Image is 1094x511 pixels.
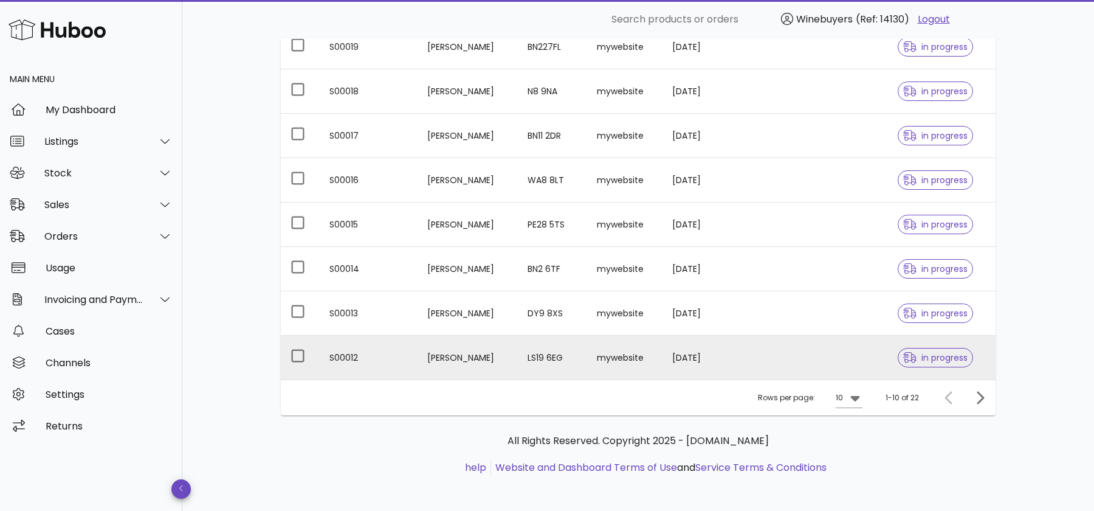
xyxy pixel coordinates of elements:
[320,336,418,380] td: S00012
[320,158,418,203] td: S00016
[662,291,749,336] td: [DATE]
[886,392,919,403] div: 1-10 of 22
[44,231,143,242] div: Orders
[903,87,968,96] span: in progress
[46,420,173,432] div: Returns
[856,12,909,26] span: (Ref: 14130)
[44,136,143,147] div: Listings
[903,220,968,229] span: in progress
[320,247,418,291] td: S00014
[518,203,588,247] td: PE28 5TS
[695,461,827,474] a: Service Terms & Conditions
[518,291,588,336] td: DY9 8XS
[518,69,588,114] td: N8 9NA
[796,12,853,26] span: Winebuyers
[918,12,950,27] a: Logout
[46,357,173,369] div: Channels
[662,69,749,114] td: [DATE]
[418,69,518,114] td: [PERSON_NAME]
[662,336,749,380] td: [DATE]
[903,176,968,184] span: in progress
[46,325,173,337] div: Cases
[587,25,662,69] td: mywebsite
[495,461,677,474] a: Website and Dashboard Terms of Use
[465,461,486,474] a: help
[587,69,662,114] td: mywebsite
[418,25,518,69] td: [PERSON_NAME]
[44,294,143,305] div: Invoicing and Payments
[44,199,143,210] div: Sales
[662,114,749,158] td: [DATE]
[9,16,106,43] img: Huboo Logo
[903,353,968,362] span: in progress
[418,158,518,203] td: [PERSON_NAME]
[320,291,418,336] td: S00013
[491,461,827,475] li: and
[836,392,843,403] div: 10
[418,336,518,380] td: [PERSON_NAME]
[518,336,588,380] td: LS19 6EG
[418,247,518,291] td: [PERSON_NAME]
[903,43,968,51] span: in progress
[662,25,749,69] td: [DATE]
[836,388,862,408] div: 10Rows per page:
[587,114,662,158] td: mywebsite
[969,387,991,409] button: Next page
[320,69,418,114] td: S00018
[587,158,662,203] td: mywebsite
[418,291,518,336] td: [PERSON_NAME]
[662,158,749,203] td: [DATE]
[320,25,418,69] td: S00019
[587,336,662,380] td: mywebsite
[903,309,968,318] span: in progress
[518,114,588,158] td: BN11 2DR
[46,104,173,116] div: My Dashboard
[44,167,143,179] div: Stock
[587,247,662,291] td: mywebsite
[320,203,418,247] td: S00015
[46,262,173,274] div: Usage
[587,203,662,247] td: mywebsite
[518,247,588,291] td: BN2 6TF
[587,291,662,336] td: mywebsite
[418,203,518,247] td: [PERSON_NAME]
[662,247,749,291] td: [DATE]
[320,114,418,158] td: S00017
[903,265,968,273] span: in progress
[291,434,986,448] p: All Rights Reserved. Copyright 2025 - [DOMAIN_NAME]
[758,380,862,415] div: Rows per page:
[662,203,749,247] td: [DATE]
[418,114,518,158] td: [PERSON_NAME]
[46,389,173,400] div: Settings
[518,158,588,203] td: WA8 8LT
[518,25,588,69] td: BN227FL
[903,131,968,140] span: in progress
